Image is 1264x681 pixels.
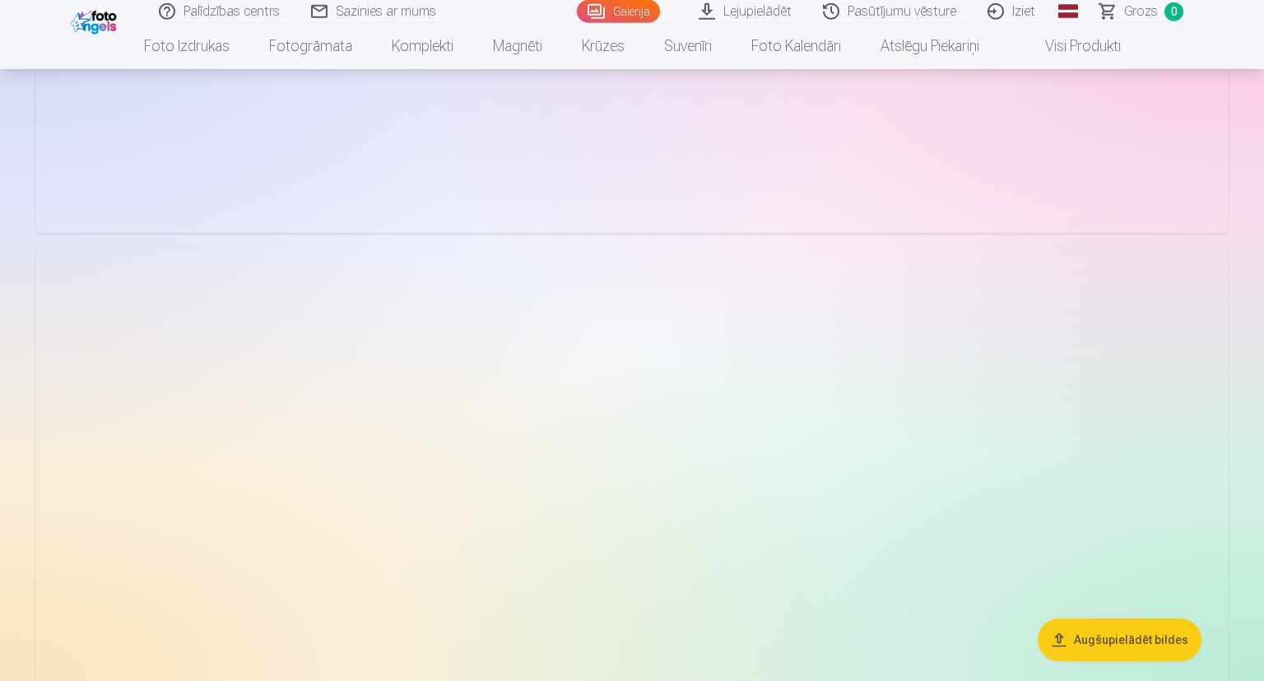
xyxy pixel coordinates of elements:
[732,23,861,69] a: Foto kalendāri
[999,23,1141,69] a: Visi produkti
[1038,618,1201,661] button: Augšupielādēt bildes
[562,23,644,69] a: Krūzes
[1164,2,1183,21] span: 0
[644,23,732,69] a: Suvenīri
[861,23,999,69] a: Atslēgu piekariņi
[1124,2,1158,21] span: Grozs
[71,7,121,35] img: /fa1
[372,23,473,69] a: Komplekti
[124,23,249,69] a: Foto izdrukas
[473,23,562,69] a: Magnēti
[249,23,372,69] a: Fotogrāmata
